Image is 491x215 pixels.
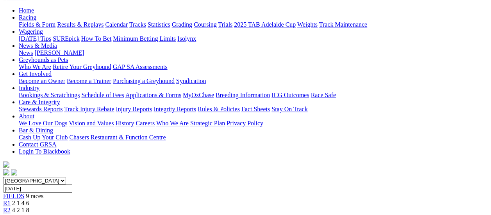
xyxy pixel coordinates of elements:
a: Stewards Reports [19,106,62,112]
a: How To Bet [81,35,112,42]
a: Breeding Information [216,92,270,98]
a: Wagering [19,28,43,35]
a: Rules & Policies [198,106,240,112]
a: Who We Are [19,63,51,70]
a: Track Injury Rebate [64,106,114,112]
a: Become a Trainer [67,78,111,84]
a: Schedule of Fees [81,92,124,98]
a: Minimum Betting Limits [113,35,176,42]
a: Stay On Track [271,106,307,112]
a: Trials [218,21,232,28]
div: Wagering [19,35,488,42]
div: Industry [19,92,488,99]
a: FIELDS [3,193,24,199]
a: Greyhounds as Pets [19,56,68,63]
a: Strategic Plan [190,120,225,126]
a: Statistics [148,21,170,28]
a: Racing [19,14,36,21]
a: News [19,49,33,56]
a: Bar & Dining [19,127,53,134]
a: Purchasing a Greyhound [113,78,175,84]
a: Privacy Policy [227,120,263,126]
a: Home [19,7,34,14]
a: Race Safe [311,92,336,98]
a: Chasers Restaurant & Function Centre [69,134,166,141]
img: logo-grsa-white.png [3,161,9,168]
input: Select date [3,184,72,193]
a: R1 [3,200,11,206]
div: Racing [19,21,488,28]
a: [DATE] Tips [19,35,51,42]
a: We Love Our Dogs [19,120,67,126]
a: News & Media [19,42,57,49]
div: Greyhounds as Pets [19,63,488,70]
img: facebook.svg [3,169,9,175]
a: Industry [19,85,39,91]
div: Bar & Dining [19,134,488,141]
a: Calendar [105,21,128,28]
span: 2 1 4 6 [12,200,29,206]
a: Track Maintenance [319,21,367,28]
a: Who We Are [156,120,189,126]
a: GAP SA Assessments [113,63,168,70]
a: [PERSON_NAME] [34,49,84,56]
a: SUREpick [53,35,79,42]
a: R2 [3,207,11,213]
a: Vision and Values [69,120,114,126]
div: About [19,120,488,127]
div: News & Media [19,49,488,56]
a: Cash Up Your Club [19,134,68,141]
a: Care & Integrity [19,99,60,105]
a: Careers [136,120,155,126]
a: Weights [297,21,318,28]
a: Syndication [176,78,206,84]
a: Login To Blackbook [19,148,70,155]
div: Get Involved [19,78,488,85]
a: Coursing [194,21,217,28]
a: Retire Your Greyhound [53,63,111,70]
a: Become an Owner [19,78,65,84]
a: MyOzChase [183,92,214,98]
a: About [19,113,34,119]
a: Contact GRSA [19,141,56,148]
a: Results & Replays [57,21,104,28]
a: History [115,120,134,126]
a: Fact Sheets [241,106,270,112]
a: Injury Reports [116,106,152,112]
a: Tracks [129,21,146,28]
a: 2025 TAB Adelaide Cup [234,21,296,28]
a: Applications & Forms [125,92,181,98]
span: 9 races [26,193,43,199]
a: ICG Outcomes [271,92,309,98]
a: Get Involved [19,70,52,77]
a: Isolynx [177,35,196,42]
a: Fields & Form [19,21,55,28]
span: 4 2 1 8 [12,207,29,213]
div: Care & Integrity [19,106,488,113]
a: Bookings & Scratchings [19,92,80,98]
img: twitter.svg [11,169,17,175]
a: Integrity Reports [154,106,196,112]
a: Grading [172,21,192,28]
